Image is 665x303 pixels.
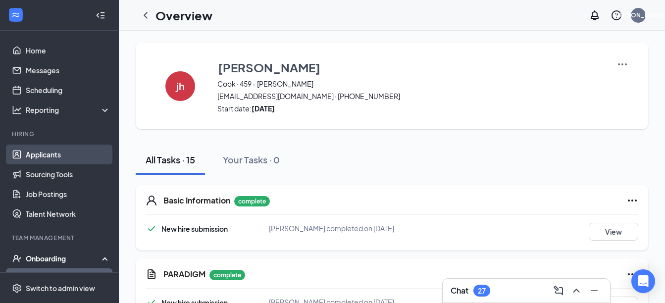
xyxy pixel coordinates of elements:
span: [PERSON_NAME] completed on [DATE] [269,224,394,233]
a: Messages [26,60,110,80]
button: ComposeMessage [551,283,566,299]
svg: ComposeMessage [553,285,564,297]
span: Start date: [217,103,604,113]
h1: Overview [155,7,212,24]
svg: Analysis [12,105,22,115]
svg: Checkmark [146,223,157,235]
svg: WorkstreamLogo [11,10,21,20]
svg: QuestionInfo [611,9,622,21]
p: complete [234,196,270,206]
a: Talent Network [26,204,110,224]
svg: Settings [12,283,22,293]
div: Hiring [12,130,108,138]
h4: jh [176,83,185,90]
p: complete [209,270,245,280]
button: jh [155,58,205,113]
h5: Basic Information [163,195,230,206]
div: 27 [478,287,486,295]
svg: UserCheck [12,253,22,263]
img: More Actions [616,58,628,70]
svg: Notifications [589,9,601,21]
svg: ChevronLeft [140,9,152,21]
svg: User [146,195,157,206]
div: [PERSON_NAME] [613,11,664,19]
svg: Collapse [96,10,105,20]
div: All Tasks · 15 [146,153,195,166]
svg: ChevronUp [570,285,582,297]
a: Applicants [26,145,110,164]
svg: CustomFormIcon [146,268,157,280]
a: Job Postings [26,184,110,204]
div: Switch to admin view [26,283,95,293]
span: New hire submission [161,224,228,233]
h3: Chat [451,285,468,296]
h5: PARADIGM [163,269,205,280]
button: ChevronUp [568,283,584,299]
a: Scheduling [26,80,110,100]
a: Home [26,41,110,60]
h3: [PERSON_NAME] [218,59,320,76]
strong: [DATE] [252,104,275,113]
div: Open Intercom Messenger [631,269,655,293]
button: Minimize [586,283,602,299]
svg: Ellipses [626,268,638,280]
a: Overview [26,268,110,288]
span: Cook · 459 - [PERSON_NAME] [217,79,604,89]
div: Team Management [12,234,108,242]
svg: Minimize [588,285,600,297]
div: Onboarding [26,253,102,263]
span: [EMAIL_ADDRESS][DOMAIN_NAME] · [PHONE_NUMBER] [217,91,604,101]
svg: Ellipses [626,195,638,206]
div: Reporting [26,105,111,115]
div: Your Tasks · 0 [223,153,280,166]
button: View [589,223,638,241]
a: Sourcing Tools [26,164,110,184]
button: [PERSON_NAME] [217,58,604,76]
